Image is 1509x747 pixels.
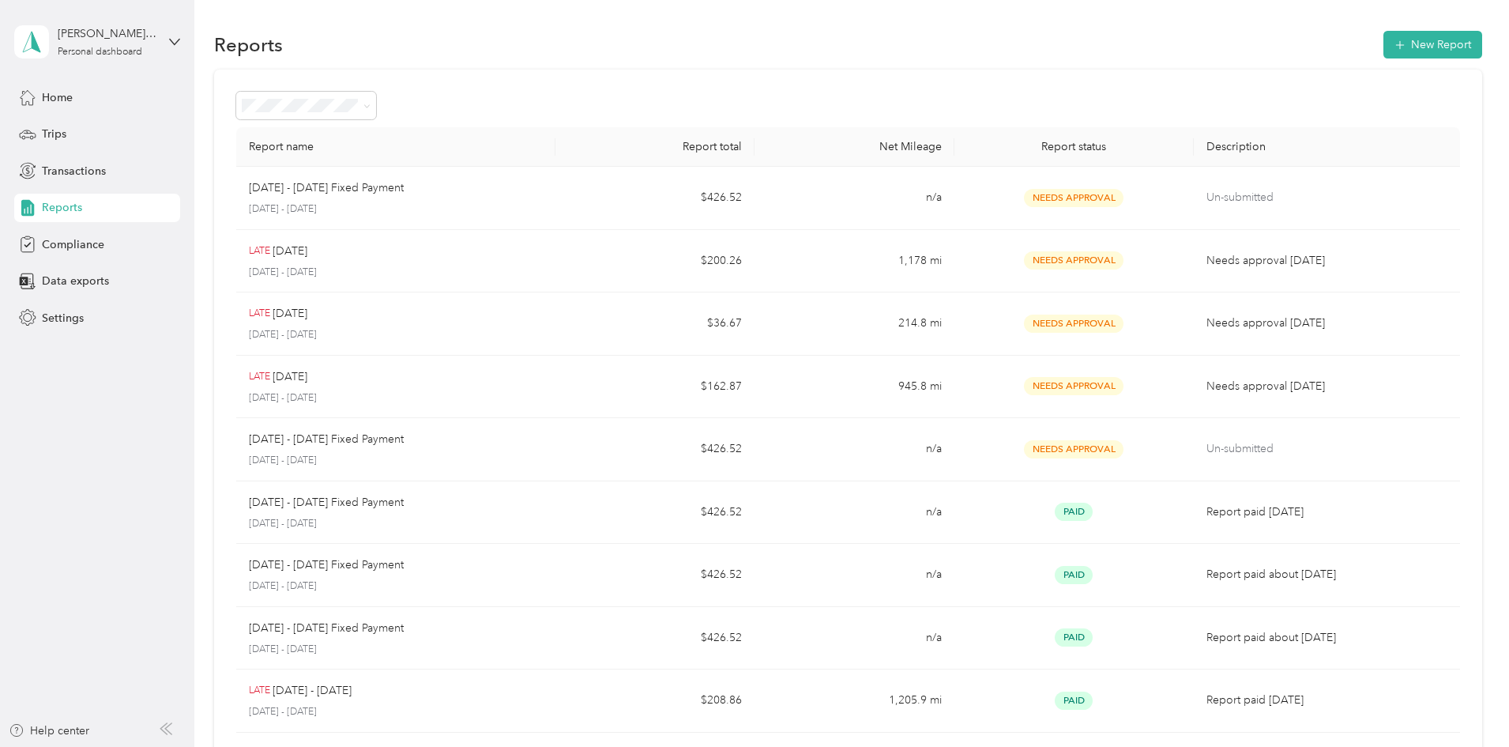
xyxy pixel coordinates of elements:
p: [DATE] - [DATE] Fixed Payment [249,179,404,197]
td: $426.52 [555,481,754,545]
span: Needs Approval [1024,315,1123,333]
p: Report paid about [DATE] [1206,629,1447,647]
td: n/a [754,481,954,545]
p: [DATE] - [DATE] [249,328,543,342]
p: [DATE] - [DATE] [249,266,543,280]
td: $426.52 [555,607,754,670]
button: New Report [1383,31,1482,58]
p: Un-submitted [1206,440,1447,458]
p: [DATE] - [DATE] [249,391,543,406]
p: [DATE] [273,305,307,323]
p: [DATE] - [DATE] Fixed Payment [249,431,404,448]
div: [PERSON_NAME] [PERSON_NAME] [58,25,156,42]
span: Transactions [42,163,106,179]
p: LATE [249,684,270,698]
th: Report name [236,127,555,167]
div: Personal dashboard [58,47,142,57]
span: Compliance [42,236,104,253]
p: [DATE] - [DATE] Fixed Payment [249,556,404,574]
th: Description [1194,127,1460,167]
p: Needs approval [DATE] [1206,315,1447,332]
span: Home [42,89,73,106]
p: [DATE] - [DATE] [249,454,543,468]
p: LATE [249,307,270,321]
span: Paid [1055,692,1093,710]
p: [DATE] - [DATE] Fixed Payment [249,494,404,511]
h1: Reports [214,36,283,53]
span: Needs Approval [1024,189,1123,207]
span: Settings [42,310,84,326]
p: LATE [249,370,270,384]
td: $36.67 [555,292,754,356]
p: [DATE] [273,243,307,260]
td: $426.52 [555,544,754,607]
p: Report paid [DATE] [1206,504,1447,521]
span: Trips [42,126,66,142]
span: Paid [1055,566,1093,584]
span: Paid [1055,503,1093,521]
span: Needs Approval [1024,440,1123,458]
td: $162.87 [555,356,754,419]
th: Report total [555,127,754,167]
p: [DATE] - [DATE] [249,579,543,594]
p: [DATE] - [DATE] [249,517,543,531]
p: Un-submitted [1206,189,1447,206]
td: 214.8 mi [754,292,954,356]
p: [DATE] - [DATE] [249,643,543,657]
p: LATE [249,244,270,258]
th: Net Mileage [754,127,954,167]
span: Needs Approval [1024,377,1123,395]
td: n/a [754,167,954,230]
p: [DATE] - [DATE] [273,682,352,700]
p: [DATE] - [DATE] Fixed Payment [249,620,404,637]
p: Needs approval [DATE] [1206,378,1447,395]
button: Help center [9,722,89,739]
td: $208.86 [555,670,754,733]
td: 1,178 mi [754,230,954,293]
div: Report status [967,140,1181,153]
p: Report paid about [DATE] [1206,566,1447,583]
td: $200.26 [555,230,754,293]
td: 1,205.9 mi [754,670,954,733]
iframe: Everlance-gr Chat Button Frame [1421,658,1509,747]
td: n/a [754,607,954,670]
span: Reports [42,199,82,216]
span: Paid [1055,628,1093,647]
p: Report paid [DATE] [1206,692,1447,709]
span: Data exports [42,273,109,289]
p: [DATE] - [DATE] [249,202,543,217]
p: [DATE] - [DATE] [249,705,543,719]
td: $426.52 [555,167,754,230]
p: [DATE] [273,368,307,386]
td: 945.8 mi [754,356,954,419]
p: Needs approval [DATE] [1206,252,1447,270]
td: $426.52 [555,418,754,481]
span: Needs Approval [1024,251,1123,270]
td: n/a [754,418,954,481]
td: n/a [754,544,954,607]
